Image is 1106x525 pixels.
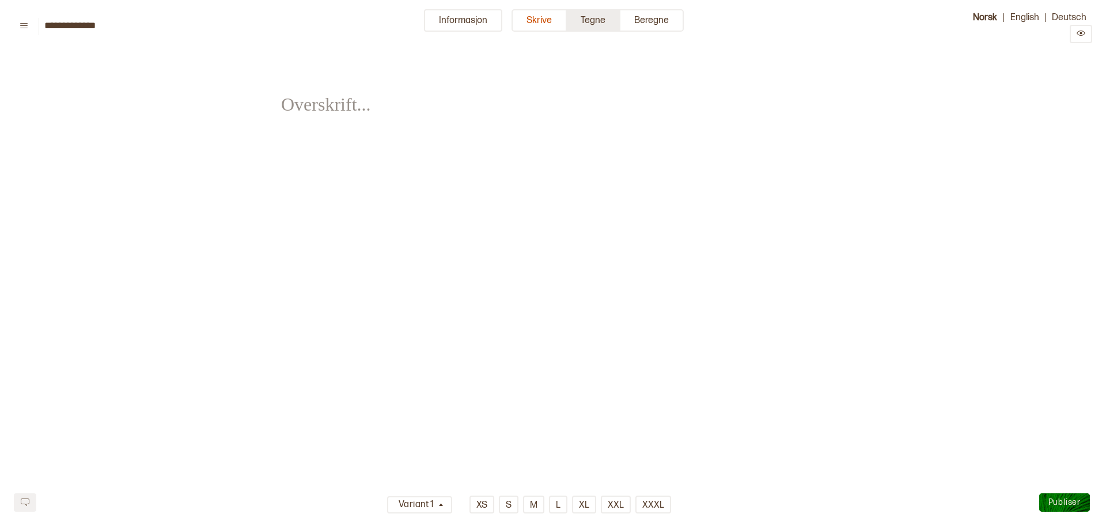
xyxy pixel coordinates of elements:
button: S [499,496,518,513]
div: | | [948,9,1092,43]
button: Deutsch [1046,9,1092,25]
button: Variant 1 [387,496,452,513]
button: English [1005,9,1045,25]
button: M [523,496,544,513]
span: Publiser [1048,497,1081,507]
button: L [549,496,567,513]
button: Publiser [1039,493,1090,512]
button: XS [469,496,494,513]
a: Preview [1070,29,1092,40]
a: Skrive [512,9,567,43]
div: Variant 1 [394,496,437,515]
button: Tegne [567,9,620,32]
button: Skrive [512,9,567,32]
button: Informasjon [424,9,502,32]
button: XXXL [635,496,671,513]
button: XXL [601,496,631,513]
a: Tegne [567,9,620,43]
svg: Preview [1077,29,1085,37]
button: XL [572,496,596,513]
a: Beregne [620,9,684,43]
button: Norsk [967,9,1003,25]
button: Beregne [620,9,684,32]
button: Preview [1070,25,1092,43]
